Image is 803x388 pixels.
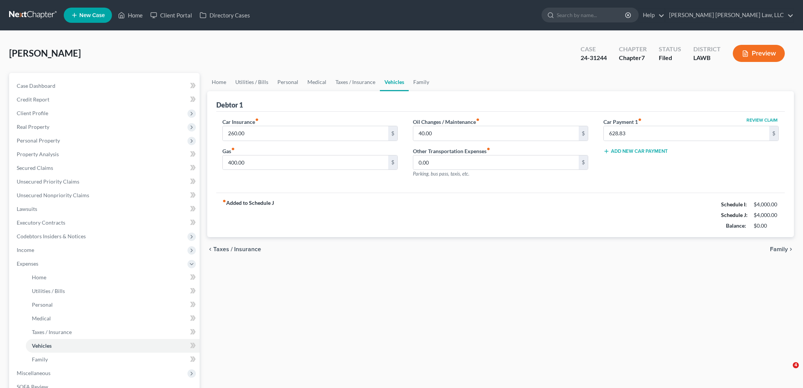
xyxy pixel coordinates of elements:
a: Vehicles [26,339,200,353]
div: Status [659,45,681,54]
a: Utilities / Bills [26,284,200,298]
button: Add New Car Payment [603,148,668,154]
strong: Schedule J: [721,212,748,218]
div: Debtor 1 [216,100,243,109]
i: fiber_manual_record [231,147,235,151]
span: Taxes / Insurance [213,246,261,252]
span: Personal [32,301,53,308]
input: -- [604,126,769,141]
a: Executory Contracts [11,216,200,230]
a: [PERSON_NAME] [PERSON_NAME] Law, LLC [665,8,794,22]
div: Case [581,45,607,54]
a: Home [114,8,146,22]
a: Unsecured Priority Claims [11,175,200,188]
div: LAWB [693,54,721,62]
span: Vehicles [32,342,52,349]
input: -- [223,155,388,170]
i: fiber_manual_record [255,118,259,122]
span: Medical [32,315,51,321]
a: Home [207,73,231,91]
div: Chapter [619,54,647,62]
strong: Balance: [726,222,746,229]
div: $ [388,126,397,141]
strong: Schedule I: [721,201,747,207]
div: District [693,45,721,54]
div: $0.00 [754,222,779,230]
div: $ [579,126,588,141]
span: Codebtors Insiders & Notices [17,233,86,239]
div: $ [388,155,397,170]
span: Unsecured Priority Claims [17,178,79,185]
input: -- [413,155,579,170]
div: $4,000.00 [754,201,779,208]
span: Personal Property [17,137,60,144]
a: Vehicles [380,73,409,91]
a: Personal [273,73,303,91]
a: Personal [26,298,200,312]
span: [PERSON_NAME] [9,48,81,59]
a: Directory Cases [196,8,254,22]
a: Client Portal [146,8,196,22]
iframe: Intercom live chat [777,362,795,380]
span: 4 [793,362,799,368]
i: chevron_right [788,246,794,252]
a: Taxes / Insurance [331,73,380,91]
span: Family [770,246,788,252]
label: Other Transportation Expenses [413,147,490,155]
a: Secured Claims [11,161,200,175]
label: Car Insurance [222,118,259,126]
div: 24-31244 [581,54,607,62]
a: Family [409,73,434,91]
div: $ [579,155,588,170]
span: Client Profile [17,110,48,116]
a: Lawsuits [11,202,200,216]
i: fiber_manual_record [487,147,490,151]
i: fiber_manual_record [476,118,480,122]
span: Family [32,356,48,363]
label: Gas [222,147,235,155]
label: Oil Changes / Maintenance [413,118,480,126]
a: Medical [26,312,200,325]
a: Medical [303,73,331,91]
span: Lawsuits [17,206,37,212]
a: Help [639,8,664,22]
span: Miscellaneous [17,370,50,376]
div: Filed [659,54,681,62]
span: Parking, bus pass, taxis, etc. [413,171,469,177]
button: Review Claim [745,118,779,122]
label: Car Payment 1 [603,118,642,126]
button: Preview [733,45,785,62]
div: Chapter [619,45,647,54]
a: Family [26,353,200,366]
span: 7 [641,54,645,61]
a: Case Dashboard [11,79,200,93]
span: Home [32,274,46,280]
span: Secured Claims [17,165,53,171]
span: Income [17,247,34,253]
a: Credit Report [11,93,200,106]
a: Taxes / Insurance [26,325,200,339]
i: chevron_left [207,246,213,252]
span: New Case [79,13,105,18]
span: Expenses [17,260,38,267]
i: fiber_manual_record [638,118,642,122]
input: -- [223,126,388,141]
span: Utilities / Bills [32,288,65,294]
strong: Added to Schedule J [222,199,274,231]
a: Home [26,271,200,284]
input: Search by name... [557,8,626,22]
span: Executory Contracts [17,219,65,226]
a: Property Analysis [11,147,200,161]
span: Real Property [17,124,49,130]
i: fiber_manual_record [222,199,226,203]
span: Property Analysis [17,151,59,157]
div: $ [769,126,778,141]
button: Family chevron_right [770,246,794,252]
a: Utilities / Bills [231,73,273,91]
div: $4,000.00 [754,211,779,219]
span: Unsecured Nonpriority Claims [17,192,89,198]
button: chevron_left Taxes / Insurance [207,246,261,252]
input: -- [413,126,579,141]
span: Taxes / Insurance [32,329,72,335]
span: Credit Report [17,96,49,103]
